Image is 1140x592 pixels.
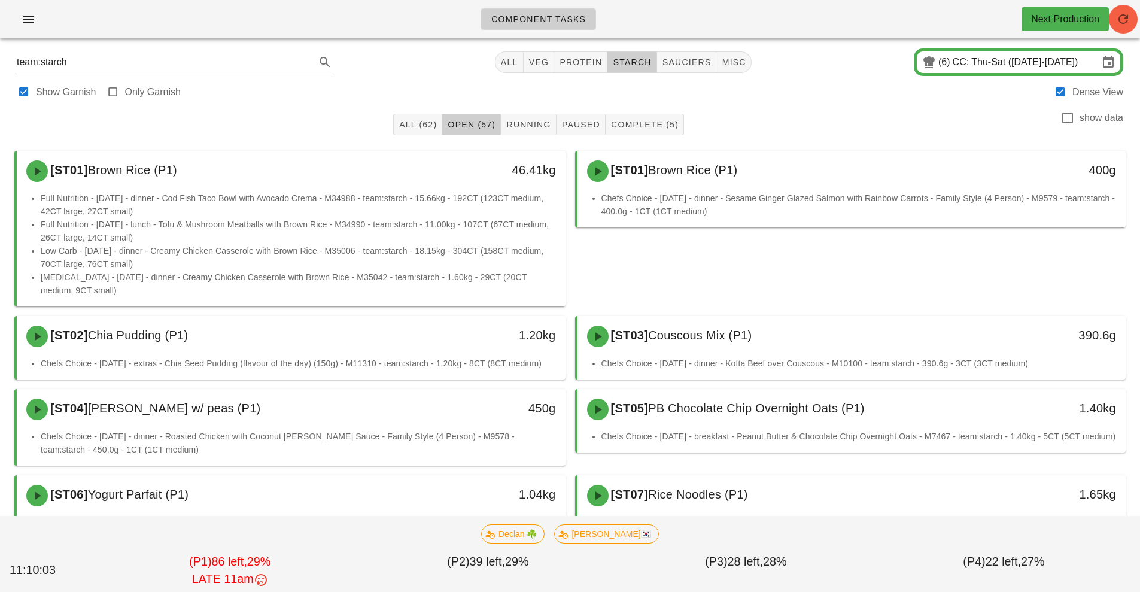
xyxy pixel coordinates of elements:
span: Complete (5) [610,120,679,129]
div: 1.20kg [434,326,555,345]
div: 1.65kg [995,485,1116,504]
span: All [500,57,518,67]
li: Low Carb - [DATE] - dinner - Creamy Chicken Casserole with Brown Rice - M35006 - team:starch - 18... [41,244,556,271]
div: 11:10:03 [7,559,101,582]
label: Dense View [1072,86,1123,98]
span: Component Tasks [491,14,586,24]
div: (P4) 27% [875,551,1133,591]
div: LATE 11am [104,570,357,588]
span: Paused [561,120,600,129]
button: veg [524,51,555,73]
span: All (62) [399,120,437,129]
span: Declan ☘️ [489,525,537,543]
span: Chia Pudding (P1) [88,329,189,342]
span: Brown Rice (P1) [648,163,737,177]
span: [ST05] [609,402,649,415]
div: 390.6g [995,326,1116,345]
div: 400g [995,160,1116,180]
button: sauciers [657,51,717,73]
button: misc [716,51,751,73]
button: Open (57) [442,114,501,135]
span: [ST04] [48,402,88,415]
button: Complete (5) [606,114,684,135]
a: Component Tasks [481,8,596,30]
span: PB Chocolate Chip Overnight Oats (P1) [648,402,865,415]
span: sauciers [662,57,712,67]
span: [PERSON_NAME] w/ peas (P1) [88,402,261,415]
span: [ST02] [48,329,88,342]
span: Open (57) [447,120,495,129]
div: 450g [434,399,555,418]
button: All (62) [393,114,442,135]
div: Next Production [1031,12,1099,26]
span: [ST06] [48,488,88,501]
div: 1.40kg [995,399,1116,418]
span: protein [559,57,602,67]
li: Chefs Choice - [DATE] - breakfast - Peanut Butter & Chocolate Chip Overnight Oats - M7467 - team:... [601,430,1117,443]
div: (P2) 29% [359,551,617,591]
div: (P1) 29% [101,551,359,591]
div: (P3) 28% [617,551,875,591]
span: [ST03] [609,329,649,342]
span: Brown Rice (P1) [88,163,177,177]
span: [ST01] [48,163,88,177]
span: starch [612,57,651,67]
li: Chefs Choice - [DATE] - dinner - Kofta Beef over Couscous - M10100 - team:starch - 390.6g - 3CT (... [601,357,1117,370]
span: 86 left, [211,555,247,568]
li: Chefs Choice - [DATE] - dinner - Sesame Ginger Glazed Salmon with Rainbow Carrots - Family Style ... [601,192,1117,218]
button: All [495,51,524,73]
button: protein [554,51,607,73]
span: Rice Noodles (P1) [648,488,748,501]
span: Running [506,120,551,129]
label: Show Garnish [36,86,96,98]
label: Only Garnish [125,86,181,98]
button: Running [501,114,556,135]
span: 22 left, [986,555,1021,568]
button: Paused [557,114,606,135]
div: 46.41kg [434,160,555,180]
li: Full Nutrition - [DATE] - dinner - Cod Fish Taco Bowl with Avocado Crema - M34988 - team:starch -... [41,192,556,218]
span: 39 left, [470,555,505,568]
label: show data [1080,112,1123,124]
span: veg [528,57,549,67]
li: Chefs Choice - [DATE] - extras - Chia Seed Pudding (flavour of the day) (150g) - M11310 - team:st... [41,357,556,370]
button: starch [607,51,656,73]
button: Clear Search [301,55,315,69]
span: [ST07] [609,488,649,501]
li: [MEDICAL_DATA] - [DATE] - dinner - Creamy Chicken Casserole with Brown Rice - M35042 - team:starc... [41,271,556,297]
span: misc [721,57,746,67]
span: 28 left, [728,555,763,568]
span: [ST01] [609,163,649,177]
div: (6) [938,56,953,68]
li: Chefs Choice - [DATE] - dinner - Roasted Chicken with Coconut [PERSON_NAME] Sauce - Family Style ... [41,430,556,456]
li: Full Nutrition - [DATE] - lunch - Tofu & Mushroom Meatballs with Brown Rice - M34990 - team:starc... [41,218,556,244]
span: Yogurt Parfait (P1) [88,488,189,501]
div: 1.04kg [434,485,555,504]
span: Couscous Mix (P1) [648,329,752,342]
span: [PERSON_NAME]🇰🇷 [563,525,651,543]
